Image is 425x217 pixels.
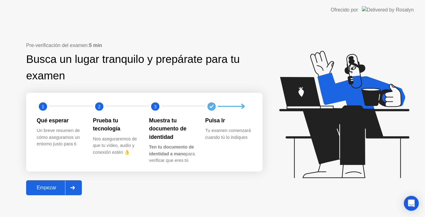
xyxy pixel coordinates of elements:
button: Empezar [26,180,82,195]
b: Ten tu documento de identidad a mano [149,144,194,156]
div: Busca un lugar tranquilo y prepárate para tu examen [26,51,245,84]
img: Delivered by Rosalyn [362,6,414,13]
div: Ofrecido por [331,6,358,14]
div: Open Intercom Messenger [404,196,419,211]
div: Qué esperar [37,116,83,125]
div: Pulsa Ir [205,116,252,125]
div: Tu examen comenzará cuando tú lo indiques [205,127,252,141]
text: 1 [42,103,44,109]
b: 5 min [89,43,102,48]
text: 3 [154,103,156,109]
div: para verificar que eres tú [149,144,195,164]
div: Nos aseguraremos de que tu vídeo, audio y conexión estén 👌 [93,136,139,156]
div: Empezar [28,185,65,191]
div: Muestra tu documento de identidad [149,116,195,141]
text: 2 [98,103,100,109]
div: Un breve resumen de cómo aseguramos un entorno justo para ti [37,127,83,148]
div: Pre-verificación del examen: [26,42,263,49]
div: Prueba tu tecnología [93,116,139,133]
